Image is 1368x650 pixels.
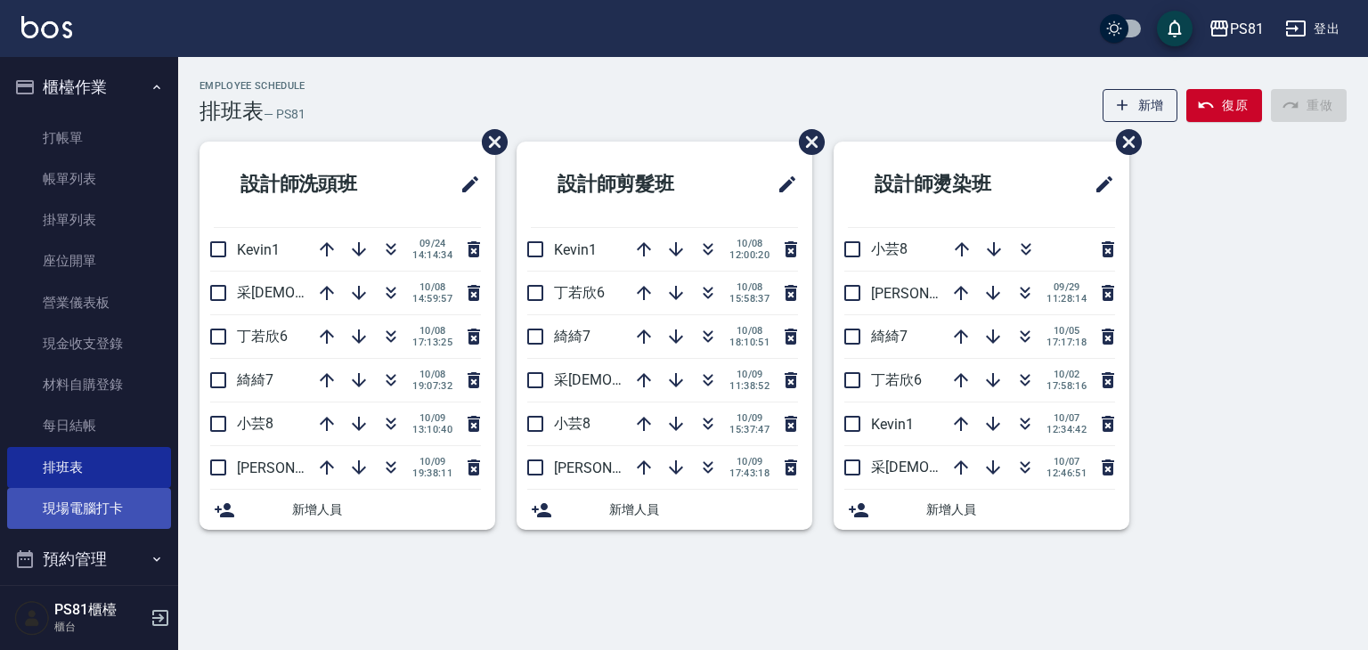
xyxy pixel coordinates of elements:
[1046,337,1087,348] span: 17:17:18
[7,447,171,488] a: 排班表
[54,619,145,635] p: 櫃台
[7,536,171,582] button: 預約管理
[786,116,827,168] span: 刪除班表
[412,424,452,435] span: 13:10:40
[531,152,733,216] h2: 設計師剪髮班
[554,241,597,258] span: Kevin1
[729,281,769,293] span: 10/08
[7,582,171,629] button: 報表及分析
[7,488,171,529] a: 現場電腦打卡
[729,369,769,380] span: 10/09
[199,80,305,92] h2: Employee Schedule
[729,412,769,424] span: 10/09
[292,500,481,519] span: 新增人員
[729,325,769,337] span: 10/08
[7,199,171,240] a: 掛單列表
[1046,467,1087,479] span: 12:46:51
[7,118,171,158] a: 打帳單
[7,282,171,323] a: 營業儀表板
[412,281,452,293] span: 10/08
[1157,11,1193,46] button: save
[871,371,922,388] span: 丁若欣6
[449,163,481,206] span: 修改班表的標題
[1201,11,1271,47] button: PS81
[21,16,72,38] img: Logo
[7,240,171,281] a: 座位開單
[554,459,669,476] span: [PERSON_NAME]3
[729,467,769,479] span: 17:43:18
[554,415,590,432] span: 小芸8
[54,601,145,619] h5: PS81櫃檯
[237,415,273,432] span: 小芸8
[214,152,416,216] h2: 設計師洗頭班
[1046,424,1087,435] span: 12:34:42
[199,490,495,530] div: 新增人員
[7,158,171,199] a: 帳單列表
[729,293,769,305] span: 15:58:37
[729,380,769,392] span: 11:38:52
[1083,163,1115,206] span: 修改班表的標題
[834,490,1129,530] div: 新增人員
[1230,18,1264,40] div: PS81
[199,99,264,124] h3: 排班表
[412,249,452,261] span: 14:14:34
[871,459,1040,475] span: 采[DEMOGRAPHIC_DATA]2
[1046,281,1087,293] span: 09/29
[554,371,723,388] span: 采[DEMOGRAPHIC_DATA]2
[412,412,452,424] span: 10/09
[871,240,908,257] span: 小芸8
[237,459,352,476] span: [PERSON_NAME]3
[554,284,605,301] span: 丁若欣6
[7,364,171,405] a: 材料自購登錄
[926,500,1115,519] span: 新增人員
[7,323,171,364] a: 現金收支登錄
[412,293,452,305] span: 14:59:57
[412,456,452,467] span: 10/09
[1046,369,1087,380] span: 10/02
[729,249,769,261] span: 12:00:20
[412,380,452,392] span: 19:07:32
[412,325,452,337] span: 10/08
[1046,412,1087,424] span: 10/07
[264,105,305,124] h6: — PS81
[871,285,986,302] span: [PERSON_NAME]3
[7,405,171,446] a: 每日結帳
[871,416,914,433] span: Kevin1
[412,369,452,380] span: 10/08
[14,600,50,636] img: Person
[609,500,798,519] span: 新增人員
[871,328,908,345] span: 綺綺7
[848,152,1050,216] h2: 設計師燙染班
[412,337,452,348] span: 17:13:25
[729,337,769,348] span: 18:10:51
[729,238,769,249] span: 10/08
[412,467,452,479] span: 19:38:11
[1046,456,1087,467] span: 10/07
[1278,12,1347,45] button: 登出
[1046,293,1087,305] span: 11:28:14
[412,238,452,249] span: 09/24
[517,490,812,530] div: 新增人員
[729,424,769,435] span: 15:37:47
[237,241,280,258] span: Kevin1
[237,284,406,301] span: 采[DEMOGRAPHIC_DATA]2
[1103,116,1144,168] span: 刪除班表
[766,163,798,206] span: 修改班表的標題
[729,456,769,467] span: 10/09
[468,116,510,168] span: 刪除班表
[1103,89,1178,122] button: 新增
[237,328,288,345] span: 丁若欣6
[1046,325,1087,337] span: 10/05
[237,371,273,388] span: 綺綺7
[1046,380,1087,392] span: 17:58:16
[554,328,590,345] span: 綺綺7
[7,64,171,110] button: 櫃檯作業
[1186,89,1262,122] button: 復原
